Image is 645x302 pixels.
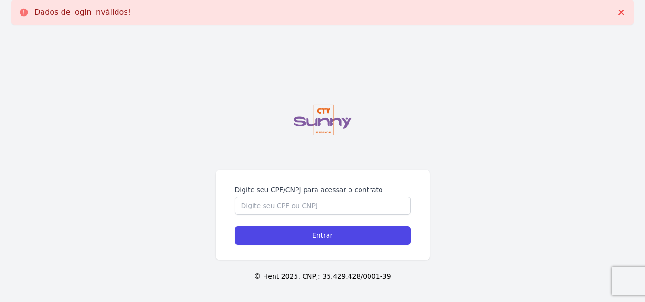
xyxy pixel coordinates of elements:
img: logo%20sunny%20principal.png [270,85,375,155]
p: Dados de login inválidos! [34,8,131,17]
label: Digite seu CPF/CNPJ para acessar o contrato [235,185,411,195]
p: © Hent 2025. CNPJ: 35.429.428/0001-39 [15,271,630,281]
input: Entrar [235,226,411,245]
input: Digite seu CPF ou CNPJ [235,197,411,215]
